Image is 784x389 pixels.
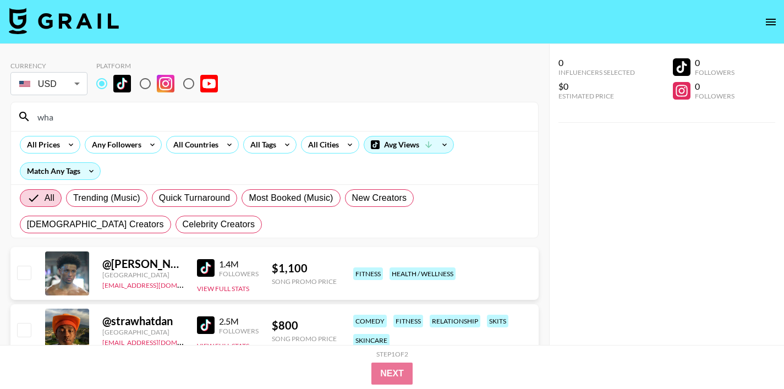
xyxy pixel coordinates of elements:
[353,334,390,347] div: skincare
[558,81,635,92] div: $0
[157,75,174,92] img: Instagram
[487,315,508,327] div: skits
[272,335,337,343] div: Song Promo Price
[73,191,140,205] span: Trending (Music)
[27,218,164,231] span: [DEMOGRAPHIC_DATA] Creators
[31,108,531,125] input: Search by User Name
[219,259,259,270] div: 1.4M
[197,316,215,334] img: TikTok
[695,68,734,76] div: Followers
[159,191,231,205] span: Quick Turnaround
[45,191,54,205] span: All
[272,261,337,275] div: $ 1,100
[197,284,249,293] button: View Full Stats
[558,57,635,68] div: 0
[20,136,62,153] div: All Prices
[13,74,85,94] div: USD
[364,136,453,153] div: Avg Views
[376,350,408,358] div: Step 1 of 2
[390,267,456,280] div: health / wellness
[10,62,87,70] div: Currency
[102,336,213,347] a: [EMAIL_ADDRESS][DOMAIN_NAME]
[558,92,635,100] div: Estimated Price
[272,277,337,286] div: Song Promo Price
[200,75,218,92] img: YouTube
[167,136,221,153] div: All Countries
[219,327,259,335] div: Followers
[558,68,635,76] div: Influencers Selected
[102,271,184,279] div: [GEOGRAPHIC_DATA]
[20,163,100,179] div: Match Any Tags
[183,218,255,231] span: Celebrity Creators
[102,328,184,336] div: [GEOGRAPHIC_DATA]
[695,81,734,92] div: 0
[85,136,144,153] div: Any Followers
[353,267,383,280] div: fitness
[113,75,131,92] img: TikTok
[695,92,734,100] div: Followers
[430,315,480,327] div: relationship
[760,11,782,33] button: open drawer
[301,136,341,153] div: All Cities
[219,316,259,327] div: 2.5M
[9,8,119,34] img: Grail Talent
[102,257,184,271] div: @ [PERSON_NAME]
[219,270,259,278] div: Followers
[244,136,278,153] div: All Tags
[393,315,423,327] div: fitness
[695,57,734,68] div: 0
[96,62,227,70] div: Platform
[197,259,215,277] img: TikTok
[371,363,413,385] button: Next
[272,319,337,332] div: $ 800
[102,314,184,328] div: @ strawhatdan
[353,315,387,327] div: comedy
[249,191,333,205] span: Most Booked (Music)
[352,191,407,205] span: New Creators
[197,342,249,350] button: View Full Stats
[102,279,213,289] a: [EMAIL_ADDRESS][DOMAIN_NAME]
